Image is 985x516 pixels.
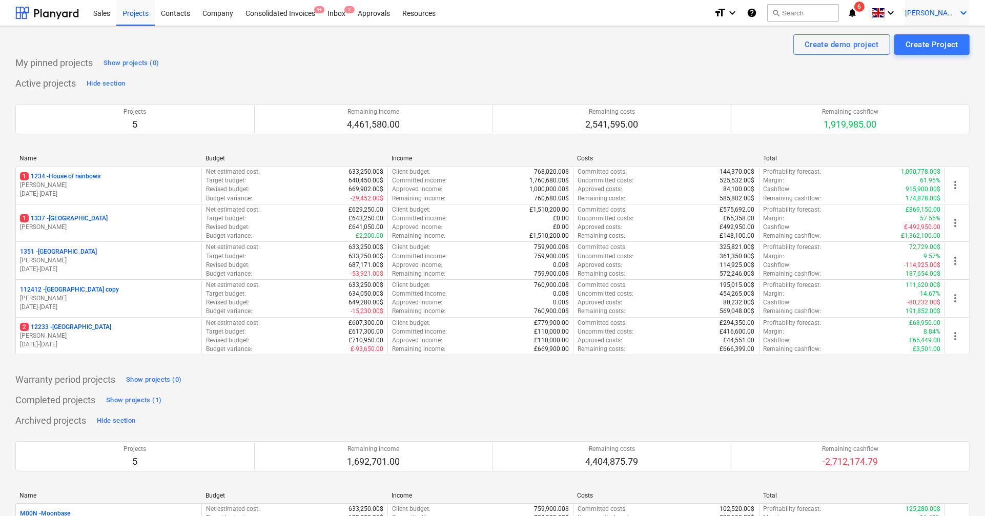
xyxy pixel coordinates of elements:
[206,155,383,162] div: Budget
[104,57,159,69] div: Show projects (0)
[534,252,569,261] p: 759,900.00$
[906,281,940,290] p: 111,620.00$
[206,298,250,307] p: Revised budget :
[534,307,569,316] p: 760,900.00$
[720,232,755,240] p: £148,100.00
[344,6,355,13] span: 2
[206,223,250,232] p: Revised budget :
[392,345,445,354] p: Remaining income :
[906,505,940,513] p: 125,280.00$
[553,261,569,270] p: 0.00$
[529,176,569,185] p: 1,760,680.00$
[206,205,260,214] p: Net estimated cost :
[347,456,400,468] p: 1,692,701.00
[529,232,569,240] p: £1,510,200.00
[392,281,430,290] p: Client budget :
[720,176,755,185] p: 525,532.00$
[20,214,29,222] span: 1
[949,217,961,229] span: more_vert
[20,294,197,303] p: [PERSON_NAME]
[720,270,755,278] p: 572,246.00$
[949,179,961,191] span: more_vert
[764,270,822,278] p: Remaining cashflow :
[20,285,119,294] p: 112412 - [GEOGRAPHIC_DATA] copy
[720,319,755,327] p: £294,350.00
[347,108,400,116] p: Remaining income
[348,298,383,307] p: 649,280.00$
[348,168,383,176] p: 633,250.00$
[20,323,111,332] p: 12233 - [GEOGRAPHIC_DATA]
[534,505,569,513] p: 759,900.00$
[586,118,639,131] p: 2,541,595.00
[764,281,822,290] p: Profitability forecast :
[885,7,897,19] i: keyboard_arrow_down
[356,232,383,240] p: £2,200.00
[206,327,246,336] p: Target budget :
[720,345,755,354] p: £666,399.00
[577,155,755,162] div: Costs
[924,327,940,336] p: 8.84%
[20,181,197,190] p: [PERSON_NAME]
[392,261,442,270] p: Approved income :
[351,345,383,354] p: £-93,650.00
[206,492,383,499] div: Budget
[206,345,252,354] p: Budget variance :
[392,298,442,307] p: Approved income :
[392,168,430,176] p: Client budget :
[578,327,633,336] p: Uncommitted costs :
[764,194,822,203] p: Remaining cashflow :
[348,327,383,336] p: £617,300.00
[206,252,246,261] p: Target budget :
[904,261,940,270] p: -114,925.00$
[720,168,755,176] p: 144,370.00$
[714,7,726,19] i: format_size
[534,270,569,278] p: 759,900.00$
[577,492,755,499] div: Costs
[763,492,941,499] div: Total
[578,270,625,278] p: Remaining costs :
[392,492,569,499] div: Income
[348,290,383,298] p: 634,050.00$
[206,168,260,176] p: Net estimated cost :
[206,214,246,223] p: Target budget :
[578,261,622,270] p: Approved costs :
[392,194,445,203] p: Remaining income :
[529,185,569,194] p: 1,000,000.00$
[19,492,197,499] div: Name
[909,319,940,327] p: £68,950.00
[20,247,97,256] p: 1351 - [GEOGRAPHIC_DATA]
[348,205,383,214] p: £629,250.00
[578,223,622,232] p: Approved costs :
[392,270,445,278] p: Remaining income :
[392,327,447,336] p: Committed income :
[124,108,147,116] p: Projects
[578,336,622,345] p: Approved costs :
[724,336,755,345] p: £44,551.00
[20,265,197,274] p: [DATE] - [DATE]
[920,176,940,185] p: 61.95%
[949,292,961,304] span: more_vert
[720,261,755,270] p: 114,925.00$
[124,371,184,388] button: Show projects (0)
[726,7,738,19] i: keyboard_arrow_down
[206,232,252,240] p: Budget variance :
[764,185,791,194] p: Cashflow :
[348,243,383,252] p: 633,250.00$
[934,467,985,516] iframe: Chat Widget
[206,194,252,203] p: Budget variance :
[20,323,29,331] span: 2
[909,336,940,345] p: £65,449.00
[720,252,755,261] p: 361,350.00$
[104,392,164,408] button: Show projects (1)
[764,345,822,354] p: Remaining cashflow :
[206,336,250,345] p: Revised budget :
[392,290,447,298] p: Committed income :
[747,7,757,19] i: Knowledge base
[392,223,442,232] p: Approved income :
[348,223,383,232] p: £641,050.00
[351,270,383,278] p: -53,921.00$
[347,118,400,131] p: 4,461,580.00
[578,205,627,214] p: Committed costs :
[206,290,246,298] p: Target budget :
[724,214,755,223] p: £65,358.00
